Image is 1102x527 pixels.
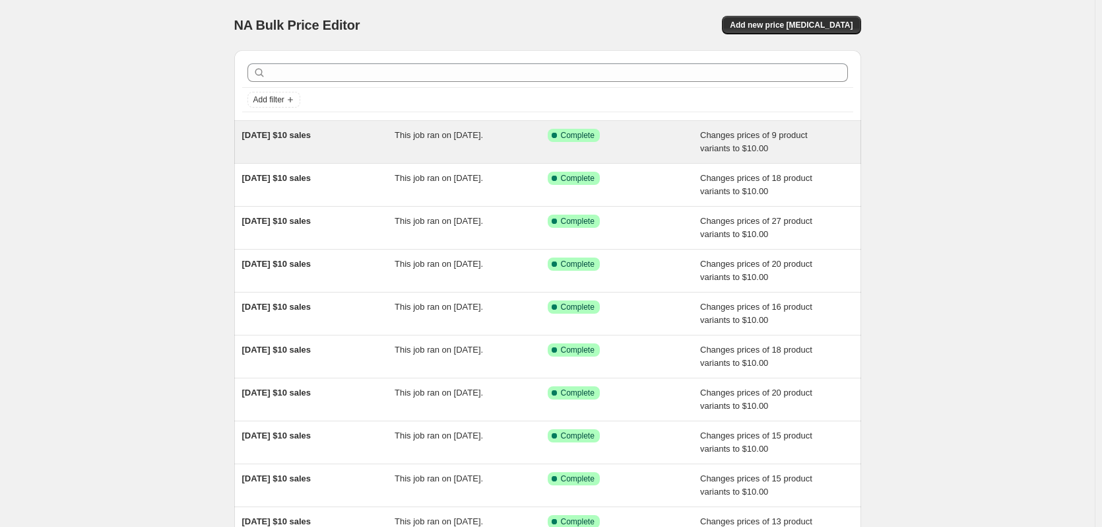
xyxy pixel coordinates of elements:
span: Add filter [253,94,284,105]
span: Complete [561,302,595,312]
span: [DATE] $10 sales [242,431,311,440]
span: This job ran on [DATE]. [395,130,483,140]
span: [DATE] $10 sales [242,216,311,226]
span: Complete [561,130,595,141]
span: [DATE] $10 sales [242,130,311,140]
span: Changes prices of 27 product variants to $10.00 [700,216,812,239]
span: [DATE] $10 sales [242,388,311,398]
span: [DATE] $10 sales [242,259,311,269]
span: This job ran on [DATE]. [395,345,483,355]
span: Changes prices of 20 product variants to $10.00 [700,388,812,411]
span: Add new price [MEDICAL_DATA] [730,20,853,30]
span: Complete [561,173,595,184]
span: Changes prices of 15 product variants to $10.00 [700,474,812,497]
button: Add new price [MEDICAL_DATA] [722,16,860,34]
span: Changes prices of 9 product variants to $10.00 [700,130,808,153]
span: Changes prices of 15 product variants to $10.00 [700,431,812,454]
span: Changes prices of 18 product variants to $10.00 [700,345,812,368]
span: This job ran on [DATE]. [395,173,483,183]
span: This job ran on [DATE]. [395,474,483,483]
span: Complete [561,388,595,398]
span: This job ran on [DATE]. [395,216,483,226]
span: [DATE] $10 sales [242,173,311,183]
span: [DATE] $10 sales [242,345,311,355]
span: Changes prices of 16 product variants to $10.00 [700,302,812,325]
span: Complete [561,345,595,355]
button: Add filter [247,92,300,108]
span: Complete [561,474,595,484]
span: NA Bulk Price Editor [234,18,360,32]
span: This job ran on [DATE]. [395,302,483,312]
span: [DATE] $10 sales [242,302,311,312]
span: This job ran on [DATE]. [395,388,483,398]
span: Complete [561,216,595,227]
span: [DATE] $10 sales [242,516,311,526]
span: Complete [561,431,595,441]
span: This job ran on [DATE]. [395,516,483,526]
span: Complete [561,516,595,527]
span: [DATE] $10 sales [242,474,311,483]
span: This job ran on [DATE]. [395,259,483,269]
span: This job ran on [DATE]. [395,431,483,440]
span: Changes prices of 20 product variants to $10.00 [700,259,812,282]
span: Complete [561,259,595,269]
span: Changes prices of 18 product variants to $10.00 [700,173,812,196]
